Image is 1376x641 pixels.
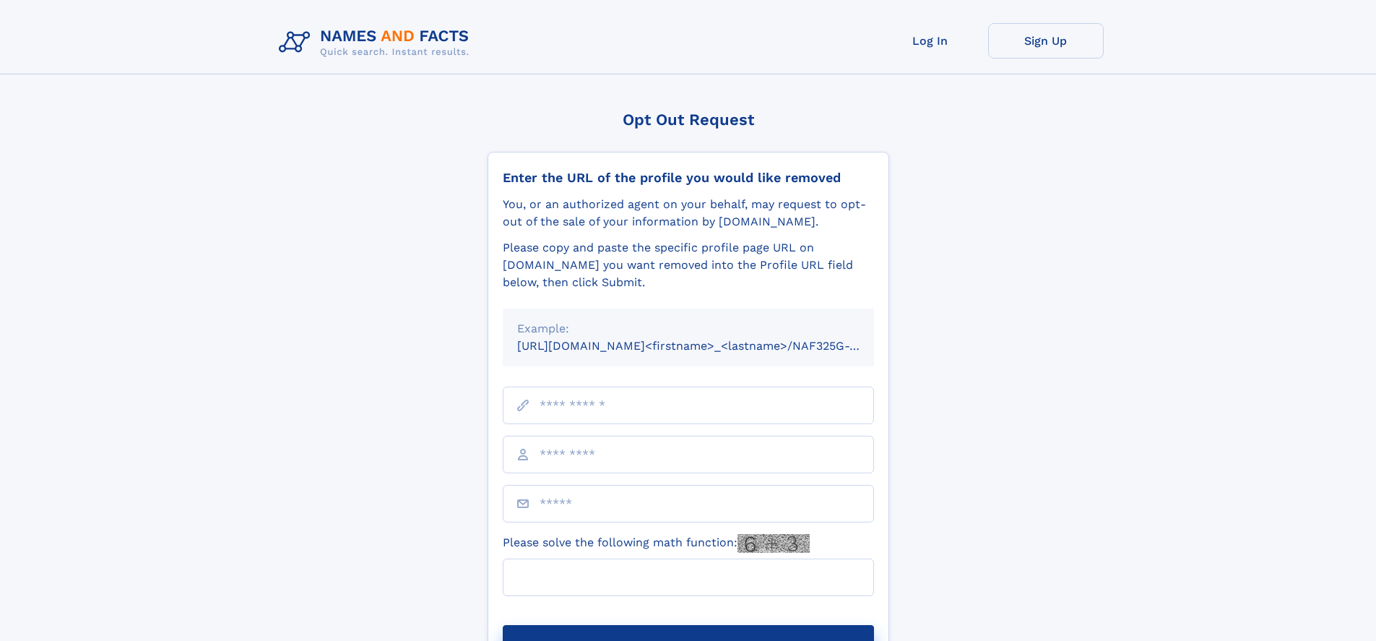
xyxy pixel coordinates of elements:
[517,339,901,353] small: [URL][DOMAIN_NAME]<firstname>_<lastname>/NAF325G-xxxxxxxx
[873,23,988,59] a: Log In
[503,170,874,186] div: Enter the URL of the profile you would like removed
[503,196,874,231] div: You, or an authorized agent on your behalf, may request to opt-out of the sale of your informatio...
[503,239,874,291] div: Please copy and paste the specific profile page URL on [DOMAIN_NAME] you want removed into the Pr...
[503,534,810,553] label: Please solve the following math function:
[517,320,860,337] div: Example:
[273,23,481,62] img: Logo Names and Facts
[488,111,889,129] div: Opt Out Request
[988,23,1104,59] a: Sign Up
